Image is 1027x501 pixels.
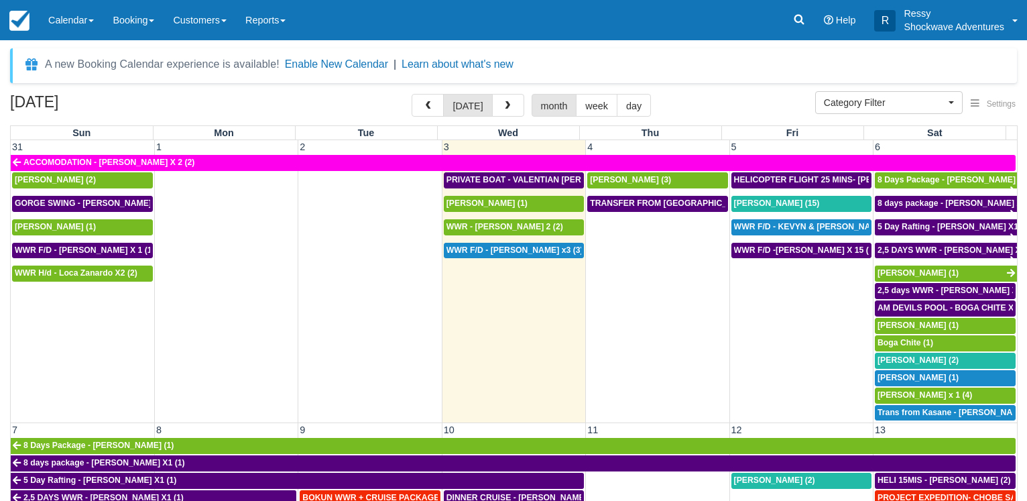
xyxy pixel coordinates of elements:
[731,196,871,212] a: [PERSON_NAME] (15)
[45,56,280,72] div: A new Booking Calendar experience is available!
[875,266,1017,282] a: [PERSON_NAME] (1)
[878,338,933,347] span: Boga Chite (1)
[214,127,234,138] span: Mon
[642,127,659,138] span: Thu
[9,11,29,31] img: checkfront-main-nav-mini-logo.png
[12,196,153,212] a: GORGE SWING - [PERSON_NAME] X 2 (2)
[824,15,833,25] i: Help
[11,473,584,489] a: 5 Day Rafting - [PERSON_NAME] X1 (1)
[12,266,153,282] a: WWR H/d - Loca Zanardo X2 (2)
[878,321,959,330] span: [PERSON_NAME] (1)
[444,219,584,235] a: WWR - [PERSON_NAME] 2 (2)
[730,142,738,152] span: 5
[815,91,963,114] button: Category Filter
[875,243,1017,259] a: 2,5 DAYS WWR - [PERSON_NAME] X1 (1)
[10,94,180,119] h2: [DATE]
[155,425,163,435] span: 8
[875,219,1017,235] a: 5 Day Rafting - [PERSON_NAME] X1 (1)
[878,373,959,382] span: [PERSON_NAME] (1)
[23,476,176,485] span: 5 Day Rafting - [PERSON_NAME] X1 (1)
[298,142,306,152] span: 2
[731,172,871,188] a: HELICOPTER FLIGHT 25 MINS- [PERSON_NAME] X1 (1)
[446,245,583,255] span: WWR F/D - [PERSON_NAME] x3 (3)
[12,219,153,235] a: [PERSON_NAME] (1)
[15,175,96,184] span: [PERSON_NAME] (2)
[875,172,1017,188] a: 8 Days Package - [PERSON_NAME] (1)
[734,222,905,231] span: WWR F/D - KEVYN & [PERSON_NAME] 2 (2)
[734,476,815,485] span: [PERSON_NAME] (2)
[878,355,959,365] span: [PERSON_NAME] (2)
[15,268,137,278] span: WWR H/d - Loca Zanardo X2 (2)
[873,142,882,152] span: 6
[875,300,1016,317] a: AM DEVILS POOL - BOGA CHITE X 1 (1)
[875,353,1016,369] a: [PERSON_NAME] (2)
[927,127,942,138] span: Sat
[155,142,163,152] span: 1
[875,196,1017,212] a: 8 days package - [PERSON_NAME] X1 (1)
[875,388,1016,404] a: [PERSON_NAME] x 1 (4)
[443,94,492,117] button: [DATE]
[987,99,1016,109] span: Settings
[11,438,1016,454] a: 8 Days Package - [PERSON_NAME] (1)
[875,335,1016,351] a: Boga Chite (1)
[446,222,563,231] span: WWR - [PERSON_NAME] 2 (2)
[590,175,671,184] span: [PERSON_NAME] (3)
[12,172,153,188] a: [PERSON_NAME] (2)
[532,94,577,117] button: month
[590,199,912,208] span: TRANSFER FROM [GEOGRAPHIC_DATA] TO VIC FALLS - [PERSON_NAME] X 1 (1)
[878,476,1011,485] span: HELI 15MIS - [PERSON_NAME] (2)
[586,142,594,152] span: 4
[15,222,96,231] span: [PERSON_NAME] (1)
[444,196,584,212] a: [PERSON_NAME] (1)
[730,425,743,435] span: 12
[446,199,528,208] span: [PERSON_NAME] (1)
[23,441,174,450] span: 8 Days Package - [PERSON_NAME] (1)
[358,127,375,138] span: Tue
[875,318,1016,334] a: [PERSON_NAME] (1)
[875,405,1016,421] a: Trans from Kasane - [PERSON_NAME] X4 (4)
[442,142,450,152] span: 3
[12,243,153,259] a: WWR F/D - [PERSON_NAME] X 1 (1)
[444,243,584,259] a: WWR F/D - [PERSON_NAME] x3 (3)
[731,473,871,489] a: [PERSON_NAME] (2)
[15,245,155,255] span: WWR F/D - [PERSON_NAME] X 1 (1)
[15,199,178,208] span: GORGE SWING - [PERSON_NAME] X 2 (2)
[394,58,396,70] span: |
[904,20,1004,34] p: Shockwave Adventures
[586,425,599,435] span: 11
[446,175,657,184] span: PRIVATE BOAT - VALENTIAN [PERSON_NAME] X 4 (4)
[23,158,194,167] span: ACCOMODATION - [PERSON_NAME] X 2 (2)
[11,425,19,435] span: 7
[576,94,617,117] button: week
[786,127,798,138] span: Fri
[734,245,881,255] span: WWR F/D -[PERSON_NAME] X 15 (15)
[878,390,972,400] span: [PERSON_NAME] x 1 (4)
[442,425,456,435] span: 10
[402,58,513,70] a: Learn about what's new
[875,473,1016,489] a: HELI 15MIS - [PERSON_NAME] (2)
[824,96,945,109] span: Category Filter
[874,10,896,32] div: R
[963,95,1024,114] button: Settings
[285,58,388,71] button: Enable New Calendar
[617,94,651,117] button: day
[734,175,951,184] span: HELICOPTER FLIGHT 25 MINS- [PERSON_NAME] X1 (1)
[875,370,1016,386] a: [PERSON_NAME] (1)
[731,243,871,259] a: WWR F/D -[PERSON_NAME] X 15 (15)
[587,196,727,212] a: TRANSFER FROM [GEOGRAPHIC_DATA] TO VIC FALLS - [PERSON_NAME] X 1 (1)
[498,127,518,138] span: Wed
[587,172,727,188] a: [PERSON_NAME] (3)
[11,142,24,152] span: 31
[731,219,871,235] a: WWR F/D - KEVYN & [PERSON_NAME] 2 (2)
[444,172,584,188] a: PRIVATE BOAT - VALENTIAN [PERSON_NAME] X 4 (4)
[11,455,1016,471] a: 8 days package - [PERSON_NAME] X1 (1)
[11,155,1016,171] a: ACCOMODATION - [PERSON_NAME] X 2 (2)
[904,7,1004,20] p: Ressy
[875,283,1016,299] a: 2,5 days WWR - [PERSON_NAME] X2 (2)
[298,425,306,435] span: 9
[734,199,820,208] span: [PERSON_NAME] (15)
[873,425,887,435] span: 13
[836,15,856,25] span: Help
[23,458,185,467] span: 8 days package - [PERSON_NAME] X1 (1)
[878,268,959,278] span: [PERSON_NAME] (1)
